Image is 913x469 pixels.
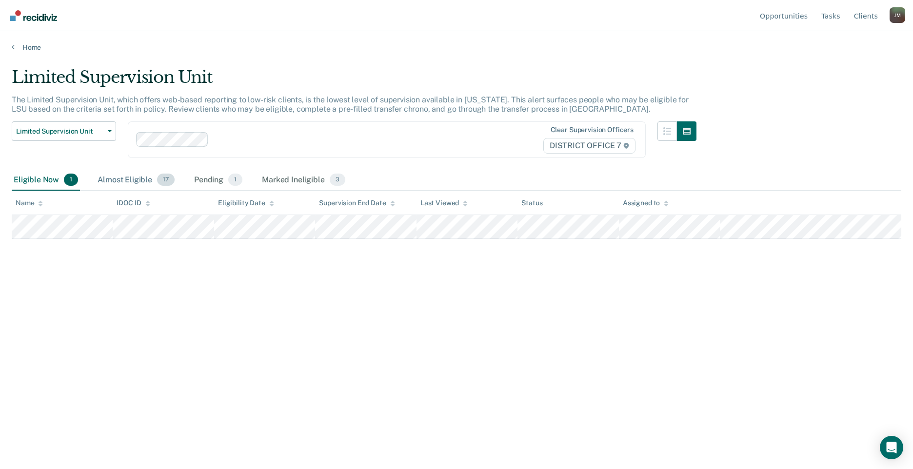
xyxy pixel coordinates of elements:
[12,95,689,114] p: The Limited Supervision Unit, which offers web-based reporting to low-risk clients, is the lowest...
[64,174,78,186] span: 1
[192,170,244,191] div: Pending1
[16,127,104,136] span: Limited Supervision Unit
[218,199,274,207] div: Eligibility Date
[10,10,57,21] img: Recidiviz
[157,174,175,186] span: 17
[623,199,669,207] div: Assigned to
[420,199,468,207] div: Last Viewed
[12,121,116,141] button: Limited Supervision Unit
[890,7,905,23] button: Profile dropdown button
[543,138,635,154] span: DISTRICT OFFICE 7
[12,170,80,191] div: Eligible Now1
[12,67,696,95] div: Limited Supervision Unit
[330,174,345,186] span: 3
[551,126,634,134] div: Clear supervision officers
[521,199,542,207] div: Status
[880,436,903,459] div: Open Intercom Messenger
[319,199,395,207] div: Supervision End Date
[260,170,347,191] div: Marked Ineligible3
[12,43,901,52] a: Home
[890,7,905,23] div: J M
[16,199,43,207] div: Name
[228,174,242,186] span: 1
[117,199,150,207] div: IDOC ID
[96,170,177,191] div: Almost Eligible17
